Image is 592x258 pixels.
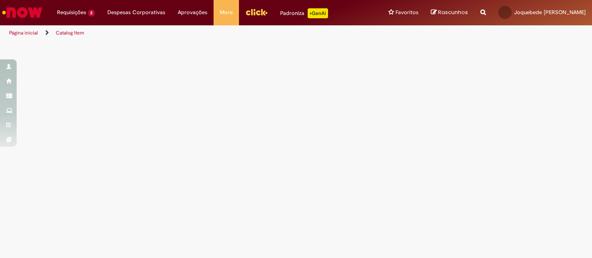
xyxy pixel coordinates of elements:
img: click_logo_yellow_360x200.png [245,6,268,18]
span: More [220,8,233,17]
span: Rascunhos [438,8,468,16]
span: Joquebede [PERSON_NAME] [514,9,586,16]
span: Aprovações [178,8,207,17]
p: +GenAi [308,8,328,18]
a: Rascunhos [431,9,468,17]
img: ServiceNow [1,4,44,21]
span: Requisições [57,8,86,17]
div: Padroniza [280,8,328,18]
span: Despesas Corporativas [107,8,165,17]
span: 2 [88,10,95,17]
ul: Trilhas de página [6,25,388,41]
a: Página inicial [9,29,38,36]
span: Favoritos [395,8,418,17]
a: Catalog Item [56,29,84,36]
